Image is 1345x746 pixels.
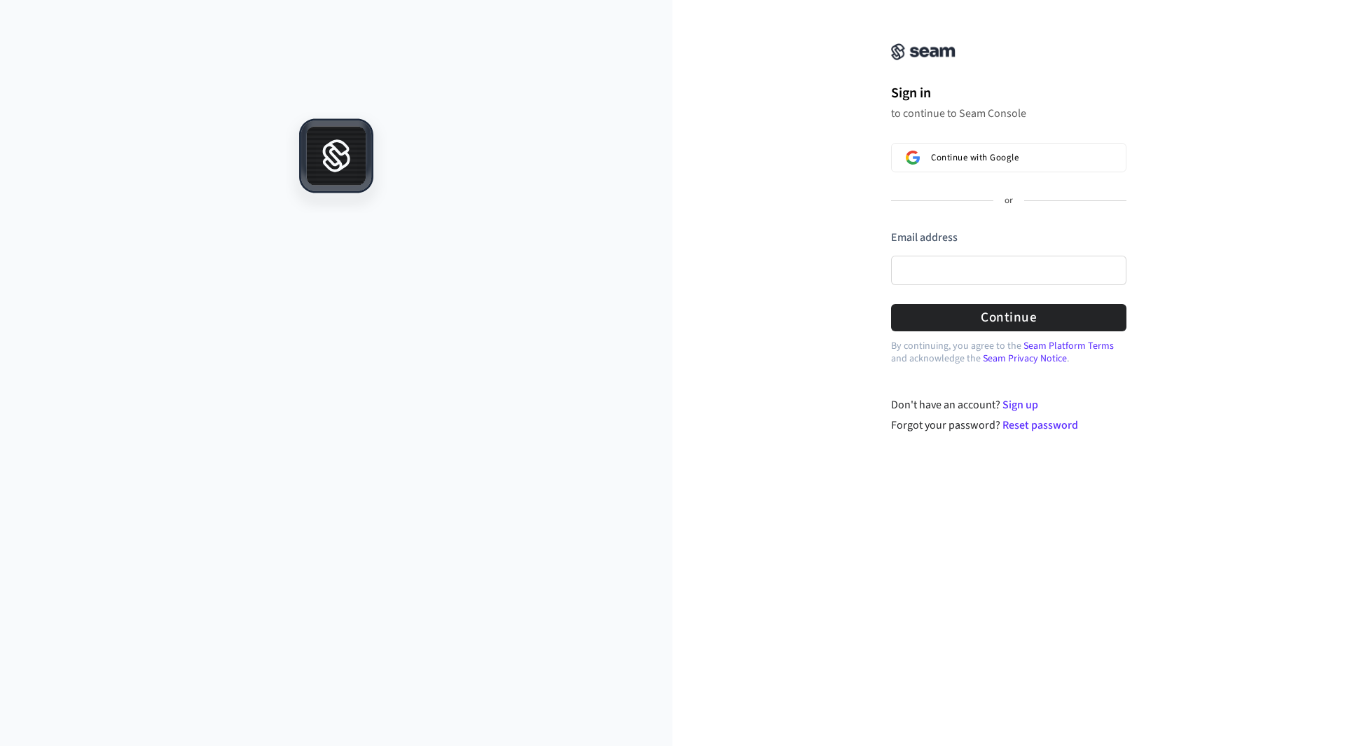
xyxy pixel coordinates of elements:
label: Email address [891,230,958,245]
div: Don't have an account? [891,396,1127,413]
button: Continue [891,304,1126,331]
p: or [1005,195,1013,207]
h1: Sign in [891,83,1126,104]
p: to continue to Seam Console [891,106,1126,120]
div: Forgot your password? [891,417,1127,434]
a: Sign up [1002,397,1038,413]
img: Seam Console [891,43,956,60]
a: Reset password [1002,417,1078,433]
span: Continue with Google [931,152,1019,163]
a: Seam Platform Terms [1023,339,1114,353]
a: Seam Privacy Notice [983,352,1067,366]
p: By continuing, you agree to the and acknowledge the . [891,340,1126,365]
img: Sign in with Google [906,151,920,165]
button: Sign in with GoogleContinue with Google [891,143,1126,172]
